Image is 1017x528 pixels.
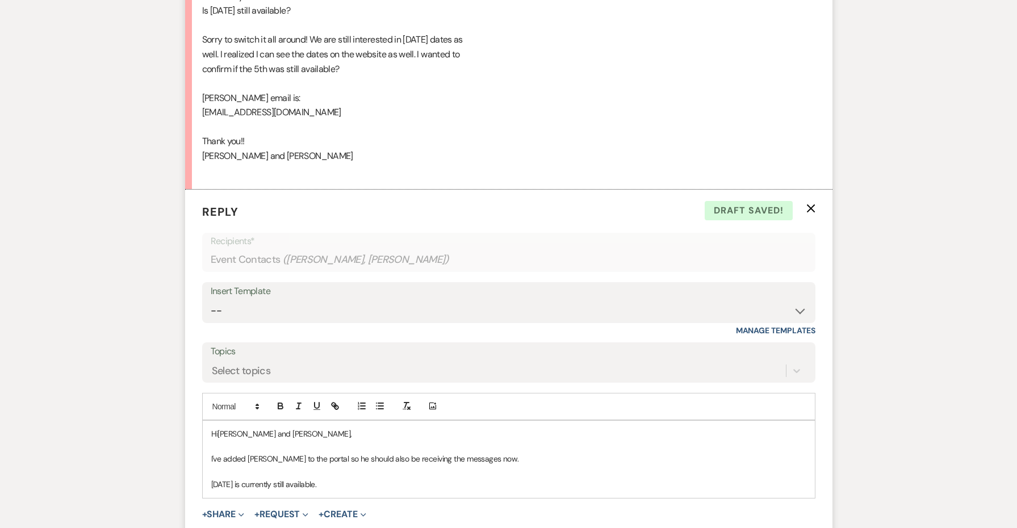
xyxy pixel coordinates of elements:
[202,204,238,219] span: Reply
[211,283,807,300] div: Insert Template
[217,429,351,439] span: [PERSON_NAME] and [PERSON_NAME],
[319,510,366,519] button: Create
[202,510,207,519] span: +
[319,510,324,519] span: +
[705,201,793,220] span: Draft saved!
[736,325,815,336] a: Manage Templates
[212,363,271,378] div: Select topics
[254,510,260,519] span: +
[211,428,806,440] p: Hi
[211,479,317,489] span: [DATE] is currently still available.
[211,343,807,360] label: Topics
[211,234,807,249] p: Recipients*
[211,454,519,464] span: I've added [PERSON_NAME] to the portal so he should also be receiving the messages now.
[283,252,450,267] span: ( [PERSON_NAME], [PERSON_NAME] )
[202,510,245,519] button: Share
[254,510,308,519] button: Request
[211,249,807,271] div: Event Contacts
